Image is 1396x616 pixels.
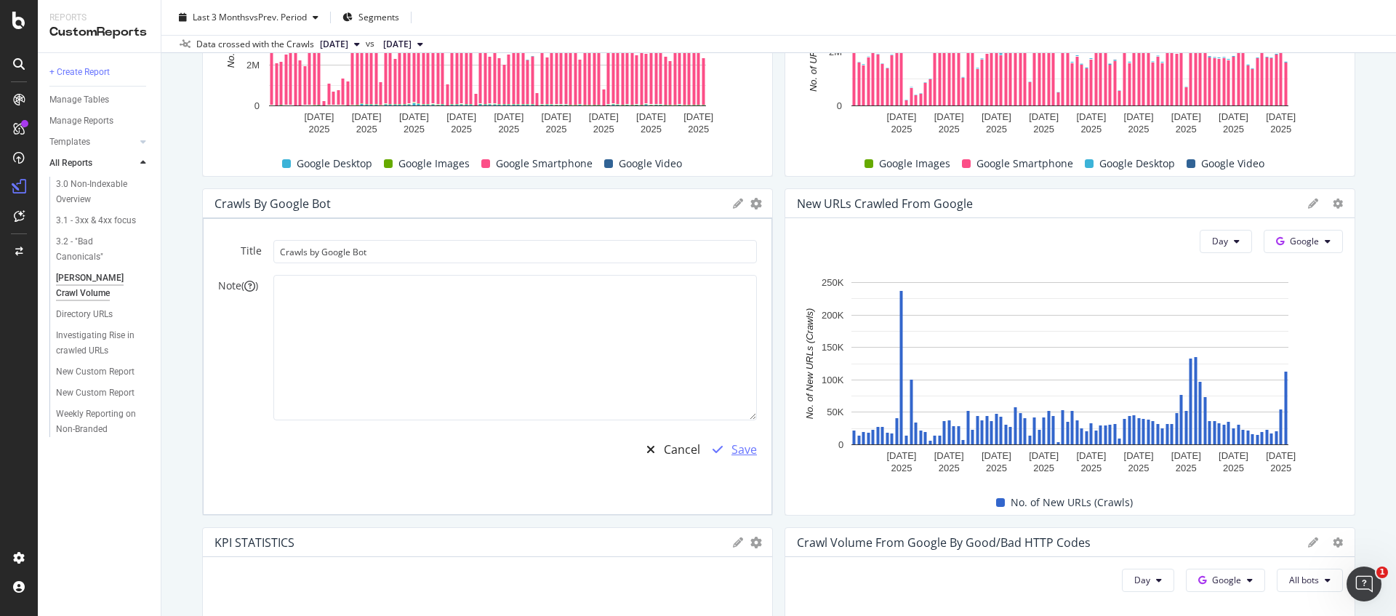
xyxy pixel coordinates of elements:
[664,441,700,458] div: Cancel
[1033,463,1054,473] text: 2025
[56,407,141,437] div: Weekly Reporting on Non-Branded
[314,36,366,53] button: [DATE]
[377,36,429,53] button: [DATE]
[731,441,757,458] div: Save
[1290,235,1319,247] span: Google
[1029,111,1059,122] text: [DATE]
[589,111,619,122] text: [DATE]
[218,244,262,258] div: Title
[496,155,593,172] span: Google Smartphone
[986,463,1007,473] text: 2025
[218,279,262,293] div: Note ( )
[1376,567,1388,578] span: 1
[49,65,110,80] div: + Create Report
[49,156,92,171] div: All Reports
[638,432,700,467] button: Cancel
[976,155,1073,172] span: Google Smartphone
[1223,124,1244,135] text: 2025
[358,11,399,23] span: Segments
[49,92,151,108] a: Manage Tables
[1186,569,1265,592] button: Google
[593,124,614,135] text: 2025
[309,124,330,135] text: 2025
[56,307,113,322] div: Directory URLs
[383,38,412,51] span: 2025 May. 2nd
[1076,111,1106,122] text: [DATE]
[887,111,917,122] text: [DATE]
[797,196,973,211] div: New URLs Crawled from Google
[1201,155,1264,172] span: Google Video
[56,234,137,265] div: 3.2 - "Bad Canonicals"
[56,385,135,401] div: New Custom Report
[1099,155,1175,172] span: Google Desktop
[934,111,964,122] text: [DATE]
[542,111,571,122] text: [DATE]
[986,124,1007,135] text: 2025
[1212,574,1241,586] span: Google
[1128,463,1150,473] text: 2025
[494,111,523,122] text: [DATE]
[827,407,843,418] text: 50K
[56,177,151,207] a: 3.0 Non-Indexable Overview
[56,271,140,301] div: Cooper Crawl Volume
[49,24,149,41] div: CustomReports
[56,385,151,401] a: New Custom Report
[49,135,136,150] a: Templates
[56,307,151,322] a: Directory URLs
[49,113,151,129] a: Manage Reports
[1277,569,1343,592] button: All bots
[939,124,960,135] text: 2025
[1212,235,1228,247] span: Day
[320,38,348,51] span: 2025 Sep. 2nd
[56,177,140,207] div: 3.0 Non-Indexable Overview
[173,6,324,29] button: Last 3 MonthsvsPrev. Period
[352,111,382,122] text: [DATE]
[1270,124,1291,135] text: 2025
[451,124,472,135] text: 2025
[1134,574,1150,586] span: Day
[822,375,844,385] text: 100K
[1200,230,1252,253] button: Day
[546,124,567,135] text: 2025
[704,432,757,467] button: Save
[202,188,773,516] div: Crawls by Google BotgeargearTitleNote()CancelSave
[1289,574,1319,586] span: All bots
[214,196,331,211] div: Crawls by Google Bot
[1223,463,1244,473] text: 2025
[837,100,842,111] text: 0
[196,38,314,51] div: Data crossed with the Crawls
[939,463,960,473] text: 2025
[1266,450,1296,461] text: [DATE]
[246,60,260,71] text: 2M
[1347,567,1381,601] iframe: Intercom live chat
[399,111,429,122] text: [DATE]
[879,155,950,172] span: Google Images
[49,92,109,108] div: Manage Tables
[249,11,307,23] span: vs Prev. Period
[49,156,136,171] a: All Reports
[1176,124,1197,135] text: 2025
[1171,111,1201,122] text: [DATE]
[49,65,151,80] a: + Create Report
[688,124,709,135] text: 2025
[887,450,917,461] text: [DATE]
[891,124,912,135] text: 2025
[934,450,964,461] text: [DATE]
[822,310,844,321] text: 200K
[56,328,151,359] a: Investigating Rise in crawled URLs
[1122,569,1174,592] button: Day
[1076,450,1106,461] text: [DATE]
[797,275,1343,479] svg: A chart.
[305,111,334,122] text: [DATE]
[1219,450,1248,461] text: [DATE]
[56,234,151,265] a: 3.2 - "Bad Canonicals"
[838,439,843,450] text: 0
[750,199,762,209] div: gear
[982,111,1011,122] text: [DATE]
[829,47,842,57] text: 2M
[498,124,519,135] text: 2025
[366,37,377,50] span: vs
[750,537,762,548] div: gear
[404,124,425,135] text: 2025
